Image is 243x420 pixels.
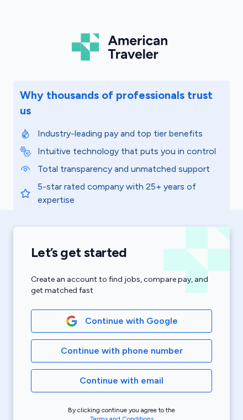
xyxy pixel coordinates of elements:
[85,314,178,328] span: Continue with Google
[61,344,183,358] span: Continue with phone number
[31,244,212,261] h1: Let’s get started
[31,369,212,392] button: Continue with email
[80,374,163,387] span: Continue with email
[31,309,212,333] button: Google LogoContinue with Google
[31,339,212,363] button: Continue with phone number
[38,180,223,207] p: 5-star rated company with 25+ years of expertise
[20,87,223,118] div: Why thousands of professionals trust us
[72,31,171,63] img: Logo
[38,127,223,140] p: Industry-leading pay and top tier benefits
[38,162,223,176] p: Total transparency and unmatched support
[38,145,223,158] p: Intuitive technology that puts you in control
[66,315,78,327] img: Google Logo
[31,274,212,296] div: Create an account to find jobs, compare pay, and get matched fast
